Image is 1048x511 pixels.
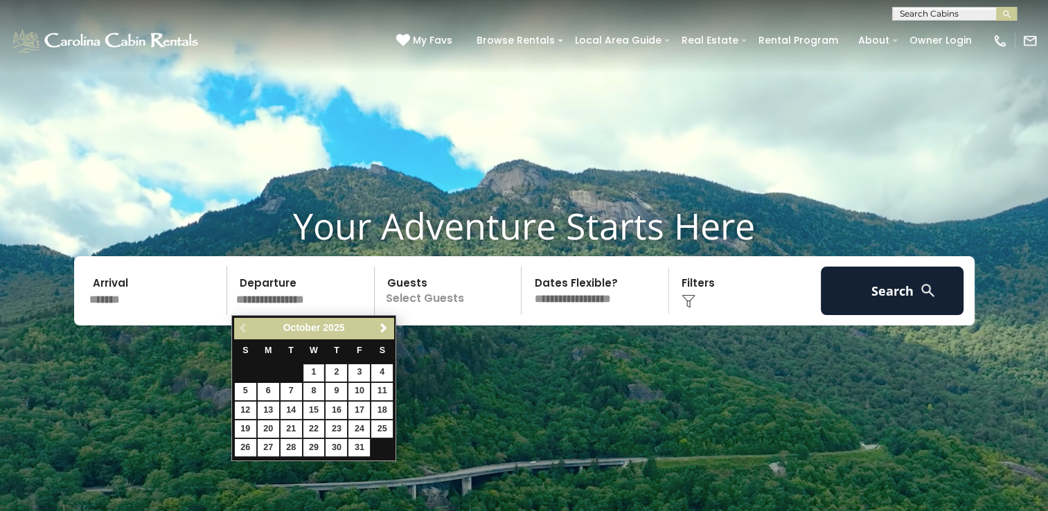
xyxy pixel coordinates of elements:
[303,364,325,382] a: 1
[303,402,325,419] a: 15
[310,346,318,355] span: Wednesday
[371,383,393,400] a: 11
[371,402,393,419] a: 18
[413,33,452,48] span: My Favs
[380,346,385,355] span: Saturday
[235,439,256,456] a: 26
[242,346,248,355] span: Sunday
[348,439,370,456] a: 31
[281,420,302,438] a: 21
[258,402,279,419] a: 13
[265,346,272,355] span: Monday
[10,204,1038,247] h1: Your Adventure Starts Here
[903,30,979,51] a: Owner Login
[281,402,302,419] a: 14
[682,294,695,308] img: filter--v1.png
[303,383,325,400] a: 8
[993,33,1008,48] img: phone-regular-white.png
[919,282,936,299] img: search-regular-white.png
[675,30,745,51] a: Real Estate
[375,320,392,337] a: Next
[281,439,302,456] a: 28
[357,346,362,355] span: Friday
[326,439,347,456] a: 30
[258,420,279,438] a: 20
[326,420,347,438] a: 23
[396,33,456,48] a: My Favs
[258,383,279,400] a: 6
[258,439,279,456] a: 27
[851,30,896,51] a: About
[752,30,845,51] a: Rental Program
[235,383,256,400] a: 5
[348,383,370,400] a: 10
[303,439,325,456] a: 29
[10,27,202,55] img: White-1-1-2.png
[1022,33,1038,48] img: mail-regular-white.png
[371,364,393,382] a: 4
[235,420,256,438] a: 19
[323,322,344,333] span: 2025
[334,346,339,355] span: Thursday
[235,402,256,419] a: 12
[470,30,562,51] a: Browse Rentals
[379,267,522,315] p: Select Guests
[348,402,370,419] a: 17
[568,30,668,51] a: Local Area Guide
[348,420,370,438] a: 24
[281,383,302,400] a: 7
[378,323,389,334] span: Next
[348,364,370,382] a: 3
[303,420,325,438] a: 22
[326,383,347,400] a: 9
[283,322,321,333] span: October
[288,346,294,355] span: Tuesday
[371,420,393,438] a: 25
[326,364,347,382] a: 2
[326,402,347,419] a: 16
[821,267,964,315] button: Search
